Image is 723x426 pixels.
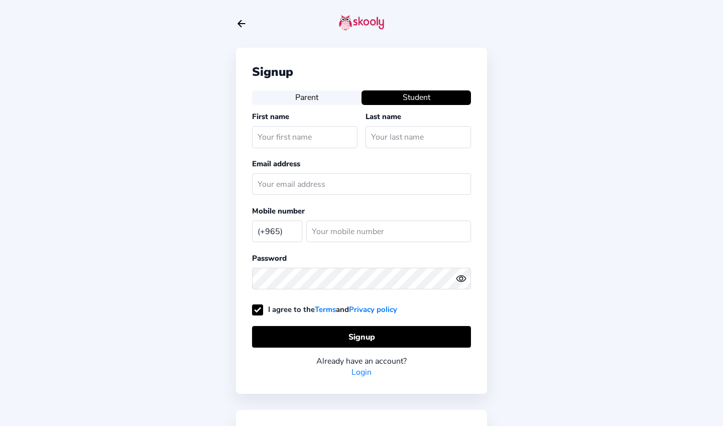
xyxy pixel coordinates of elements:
label: Password [252,253,287,263]
input: Your mobile number [306,221,471,242]
button: Parent [252,90,361,104]
label: First name [252,112,289,122]
input: Your first name [252,126,357,148]
label: Last name [366,112,401,122]
button: Signup [252,326,471,348]
label: Email address [252,159,300,169]
button: eye outlineeye off outline [456,273,471,284]
input: Your email address [252,173,471,195]
ion-icon: eye outline [456,273,466,284]
input: Your last name [366,126,471,148]
button: Student [361,90,471,104]
div: Already have an account? [252,356,471,367]
img: skooly-logo.png [339,15,384,31]
label: I agree to the and [252,304,397,314]
button: arrow back outline [236,18,247,29]
a: Privacy policy [349,304,397,314]
div: Signup [252,64,471,80]
label: Mobile number [252,206,305,216]
a: Login [351,367,372,378]
a: Terms [315,304,336,314]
